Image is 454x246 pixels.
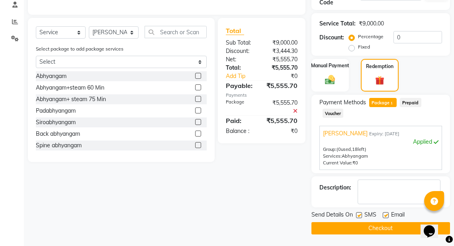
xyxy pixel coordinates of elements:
[369,98,397,107] span: Package
[319,98,366,107] span: Payment Methods
[260,116,303,125] div: ₹5,555.70
[226,92,297,99] div: Payments
[400,98,421,107] span: Prepaid
[220,99,262,115] div: Package
[220,81,260,90] div: Payable:
[323,129,368,138] span: [PERSON_NAME]
[369,131,399,137] span: Expiry: [DATE]
[262,55,303,64] div: ₹5,555.70
[319,20,356,28] div: Service Total:
[421,214,446,238] iframe: chat widget
[36,72,67,80] div: Abhyangam
[323,160,352,166] span: Current Value:
[352,160,358,166] span: ₹0
[322,74,338,86] img: _cash.svg
[323,153,342,159] span: Services:
[359,20,384,28] div: ₹9,000.00
[226,27,244,35] span: Total
[262,64,303,72] div: ₹5,555.70
[358,33,384,40] label: Percentage
[36,118,76,127] div: Siroabhyangam
[220,64,262,72] div: Total:
[262,39,303,47] div: ₹9,000.00
[323,146,337,152] span: Group:
[323,138,438,146] div: Applied
[262,99,303,115] div: ₹5,555.70
[220,39,262,47] div: Sub Total:
[358,43,370,51] label: Fixed
[268,72,303,80] div: ₹0
[220,47,262,55] div: Discount:
[36,45,123,53] label: Select package to add package services
[262,47,303,55] div: ₹3,444.30
[319,184,351,192] div: Description:
[220,55,262,64] div: Net:
[260,81,303,90] div: ₹5,555.70
[311,222,450,234] button: Checkout
[391,211,405,221] span: Email
[220,127,262,135] div: Balance :
[36,95,106,103] div: Abhyangam+ steam 75 Min
[262,127,303,135] div: ₹0
[311,62,349,69] label: Manual Payment
[220,72,268,80] a: Add Tip
[364,211,376,221] span: SMS
[323,109,344,118] span: Voucher
[342,153,368,159] span: Abhyangam
[220,116,260,125] div: Paid:
[337,146,366,152] span: used, left)
[311,211,353,221] span: Send Details On
[366,63,393,70] label: Redemption
[145,26,207,38] input: Search or Scan
[319,33,344,42] div: Discount:
[372,75,387,86] img: _gift.svg
[36,107,76,115] div: Padabhyangam
[36,141,82,150] div: Spine abhyangam
[352,146,358,152] span: 18
[36,130,80,138] div: Back abhyangam
[389,101,394,106] span: 1
[337,146,341,152] span: (0
[36,84,104,92] div: Abhyangam+steam 60 Min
